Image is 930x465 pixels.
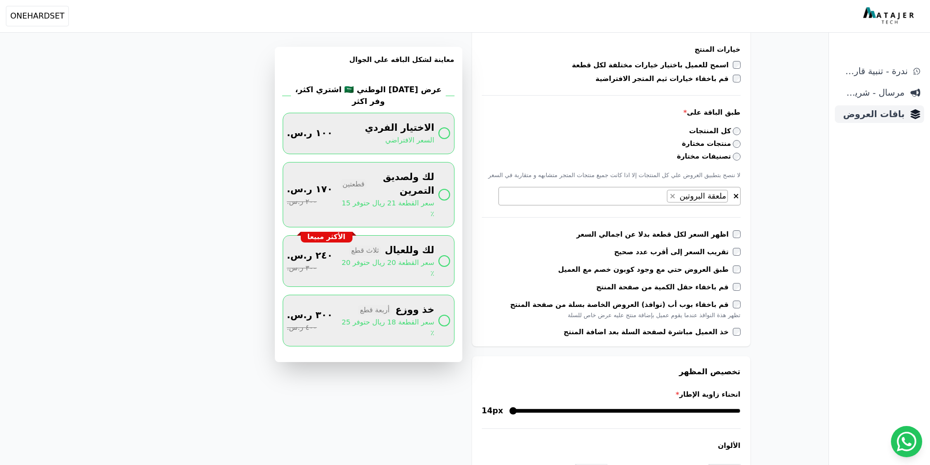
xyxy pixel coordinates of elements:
[340,317,434,338] span: سعر القطعة 18 ريال حتوفر 25 ٪
[365,121,434,135] span: الاختيار الفردي
[733,191,739,201] span: ×
[733,127,741,135] input: كل المنتجات
[385,243,434,258] span: لك وللعيال
[863,7,916,25] img: MatajerTech Logo
[669,191,676,201] span: ×
[558,264,732,274] label: طبق العروض حتي مع وجود كوبون خصم مع العميل
[287,323,317,333] span: ٤٠٠ ر.س.
[287,308,333,323] span: ٣٠٠ ر.س.
[6,6,69,26] button: ONEHARDSET
[340,258,434,279] span: سعر القطعة 20 ريال حتوفر 20 ٪
[839,64,908,78] span: ندرة - تنبية قارب علي النفاذ
[349,245,381,256] span: ثلاث قطع
[839,86,905,100] span: مرسال - شريط دعاية
[677,191,727,201] span: ملعقة البروتين
[482,311,741,319] div: تظهر هذة النوافذ عندما يقوم عميل بإضافة منتج عليه عرض خاص للسلة
[667,190,678,202] button: Remove item
[385,135,434,146] span: السعر الافتراضي
[667,190,728,202] li: ملعقة البروتين
[287,263,317,274] span: ٣٠٠ ر.س.
[572,60,733,70] label: اسمح للعميل باختيار خيارات مختلفة لكل قطعة
[482,366,741,378] h3: تخصيص المظهر
[682,139,741,149] label: منتجات مختارة
[677,151,741,162] label: تصنيفات مختارة
[689,126,741,136] label: كل المنتجات
[482,405,503,417] span: 14px
[283,55,455,76] h3: معاينة لشكل الباقه علي الجوال
[287,126,333,141] span: ١٠٠ ر.س.
[10,10,64,22] span: ONEHARDSET
[733,153,741,161] input: تصنيفات مختارة
[395,303,434,317] span: خذ ووزع
[482,107,741,117] label: طبق الباقة على
[358,305,392,316] span: أربعة قطع
[510,300,733,309] label: قم باخفاء بوب أب (نوافذ) العروض الخاصة بسلة من صفحة المنتج
[577,229,733,239] label: اظهر السعر لكل قطعة بدلا عن اجمالي السعر
[291,84,446,107] h2: عرض [DATE] الوطني 🇸🇦 اشتري اكثر، وفر اكثر
[371,170,434,199] span: لك ولصديق التمرين
[301,232,352,243] div: الأكثر مبيعا
[287,249,333,263] span: ٢٤٠ ر.س.
[482,171,741,179] p: لا ننصح بتطبيق العروض علي كل المنتجات إلا اذا كانت جميع منتجات المتجر متشابهه و متقاربة في السعر
[614,247,733,257] label: تقريب السعر إلى أقرب عدد صحيح
[482,389,741,399] label: انحناء زاوية الإطار
[287,197,317,207] span: ٢٠٠ ر.س.
[482,44,741,54] h3: خيارات المنتج
[596,74,733,83] label: قم باخفاء خيارات ثيم المتجر الافتراضية
[732,190,740,200] button: قم بإزالة كل العناصر
[596,282,732,292] label: قم باخفاء حقل الكمية من صفحة المنتج
[340,198,434,219] span: سعر القطعة 21 ريال حتوفر 15 ٪
[340,179,366,190] span: قطعتين
[733,140,741,148] input: منتجات مختارة
[287,182,333,197] span: ١٧٠ ر.س.
[659,191,664,202] textarea: Search
[839,107,905,121] span: باقات العروض
[482,441,741,450] h4: الألوان
[564,327,733,337] label: خذ العميل مباشرة لصفحة السلة بعد اضافة المنتج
